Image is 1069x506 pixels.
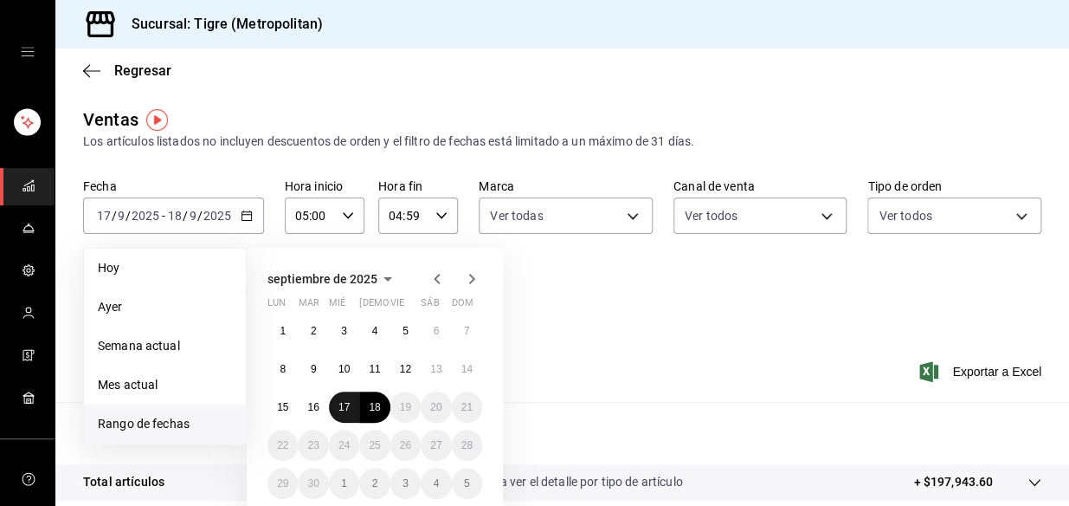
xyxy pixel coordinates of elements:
abbr: 7 de septiembre de 2025 [464,325,470,337]
span: Ver todos [879,207,931,224]
abbr: 19 de septiembre de 2025 [400,401,411,413]
button: 1 de octubre de 2025 [329,468,359,499]
input: ---- [203,209,232,223]
abbr: 9 de septiembre de 2025 [311,363,317,375]
input: -- [96,209,112,223]
button: 4 de septiembre de 2025 [359,315,390,347]
span: Exportar a Excel [923,361,1041,382]
span: Ver todas [490,207,543,224]
abbr: 2 de octubre de 2025 [372,477,378,490]
button: 10 de septiembre de 2025 [329,354,359,385]
abbr: 5 de septiembre de 2025 [402,325,409,337]
button: 15 de septiembre de 2025 [267,392,298,423]
abbr: sábado [421,297,439,315]
abbr: 27 de septiembre de 2025 [430,439,441,451]
button: 17 de septiembre de 2025 [329,392,359,423]
button: 2 de octubre de 2025 [359,468,390,499]
button: 8 de septiembre de 2025 [267,354,298,385]
button: 27 de septiembre de 2025 [421,430,451,461]
button: 29 de septiembre de 2025 [267,468,298,499]
abbr: 15 de septiembre de 2025 [277,401,288,413]
abbr: 3 de octubre de 2025 [402,477,409,490]
input: -- [167,209,183,223]
button: 28 de septiembre de 2025 [452,430,482,461]
span: Regresar [114,62,171,79]
button: 21 de septiembre de 2025 [452,392,482,423]
abbr: 4 de octubre de 2025 [433,477,439,490]
button: 16 de septiembre de 2025 [298,392,328,423]
button: 19 de septiembre de 2025 [390,392,421,423]
div: Ventas [83,107,138,133]
abbr: jueves [359,297,461,315]
button: 30 de septiembre de 2025 [298,468,328,499]
button: 26 de septiembre de 2025 [390,430,421,461]
abbr: 6 de septiembre de 2025 [433,325,439,337]
button: 25 de septiembre de 2025 [359,430,390,461]
abbr: 14 de septiembre de 2025 [461,363,473,375]
abbr: 18 de septiembre de 2025 [369,401,380,413]
button: 23 de septiembre de 2025 [298,430,328,461]
button: Tooltip marker [146,109,168,131]
abbr: 26 de septiembre de 2025 [400,439,411,451]
button: 14 de septiembre de 2025 [452,354,482,385]
span: / [112,209,117,223]
span: / [183,209,188,223]
button: 11 de septiembre de 2025 [359,354,390,385]
input: -- [189,209,197,223]
abbr: 2 de septiembre de 2025 [311,325,317,337]
button: open drawer [21,45,35,59]
button: 13 de septiembre de 2025 [421,354,451,385]
label: Marca [479,180,653,192]
button: 7 de septiembre de 2025 [452,315,482,347]
label: Canal de venta [673,180,847,192]
label: Tipo de orden [867,180,1041,192]
abbr: 21 de septiembre de 2025 [461,401,473,413]
abbr: 16 de septiembre de 2025 [307,401,319,413]
button: 6 de septiembre de 2025 [421,315,451,347]
button: 5 de octubre de 2025 [452,468,482,499]
abbr: miércoles [329,297,345,315]
abbr: 23 de septiembre de 2025 [307,439,319,451]
span: septiembre de 2025 [267,272,377,286]
label: Hora inicio [285,180,364,192]
p: + $197,943.60 [913,473,993,491]
button: 12 de septiembre de 2025 [390,354,421,385]
p: Resumen [83,423,1041,444]
abbr: 8 de septiembre de 2025 [280,363,286,375]
abbr: 1 de octubre de 2025 [341,477,347,490]
abbr: 28 de septiembre de 2025 [461,439,473,451]
button: 4 de octubre de 2025 [421,468,451,499]
button: septiembre de 2025 [267,269,398,289]
span: - [162,209,165,223]
button: 3 de octubre de 2025 [390,468,421,499]
abbr: 25 de septiembre de 2025 [369,439,380,451]
abbr: 3 de septiembre de 2025 [341,325,347,337]
button: 3 de septiembre de 2025 [329,315,359,347]
abbr: 12 de septiembre de 2025 [400,363,411,375]
abbr: 17 de septiembre de 2025 [338,401,350,413]
abbr: 24 de septiembre de 2025 [338,439,350,451]
button: 1 de septiembre de 2025 [267,315,298,347]
p: Total artículos [83,473,164,491]
abbr: 11 de septiembre de 2025 [369,363,380,375]
abbr: 22 de septiembre de 2025 [277,439,288,451]
button: 24 de septiembre de 2025 [329,430,359,461]
abbr: 20 de septiembre de 2025 [430,401,441,413]
input: ---- [131,209,160,223]
abbr: viernes [390,297,404,315]
button: 18 de septiembre de 2025 [359,392,390,423]
div: Los artículos listados no incluyen descuentos de orden y el filtro de fechas está limitado a un m... [83,133,1041,151]
span: Hoy [98,259,232,277]
button: 20 de septiembre de 2025 [421,392,451,423]
abbr: 30 de septiembre de 2025 [307,477,319,490]
span: Rango de fechas [98,415,232,433]
span: / [197,209,203,223]
span: Semana actual [98,337,232,355]
abbr: 13 de septiembre de 2025 [430,363,441,375]
span: Mes actual [98,376,232,394]
abbr: 4 de septiembre de 2025 [372,325,378,337]
button: 22 de septiembre de 2025 [267,430,298,461]
label: Fecha [83,180,264,192]
input: -- [117,209,126,223]
abbr: 10 de septiembre de 2025 [338,363,350,375]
